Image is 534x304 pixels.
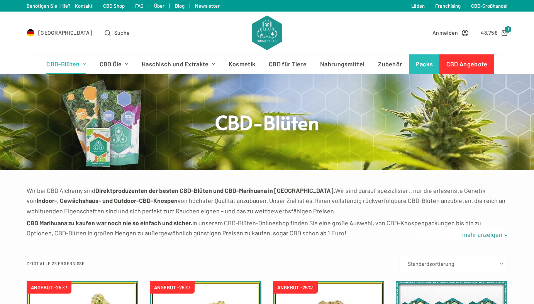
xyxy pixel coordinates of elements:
a: CBD-Großhandel [471,3,507,9]
strong: Direktproduzenten der besten CBD-Blüten und CBD-Marihuana in [GEOGRAPHIC_DATA] [95,187,334,194]
p: Zeigt alle 26 Ergebnisse [27,260,85,267]
a: Kosmetik [222,54,262,74]
a: CBD für Tiere [262,54,314,74]
a: Haschisch und Extrakte [135,54,222,74]
a: CBD Angebote [439,54,494,74]
a: CBD Öle [93,54,135,74]
span: 1 [505,26,512,33]
strong: CBD Marihuana zu kaufen war noch nie so einfach und sicher. [27,219,192,226]
span: € [494,29,498,36]
span: ANGEBOT -25%! [27,281,71,294]
span: Anmelden [432,28,458,37]
a: Läden [411,3,425,9]
a: Shopping cart [481,28,507,37]
img: CBD Alchemy [252,15,282,50]
h1: CBD-Blüten [122,110,412,135]
button: Open search form [105,28,130,37]
p: In unserem CBD-Blüten-Onlineshop finden Sie eine große Auswahl, von CBD-Knospenpackungen bis hin ... [27,218,507,238]
a: Franchising [435,3,461,9]
a: Über [154,3,164,9]
a: Packs [409,54,440,74]
bdi: 48,75 [481,29,498,36]
span: Suche [114,28,130,37]
span: ANGEBOT -25%! [273,281,318,294]
select: Shop-Bestellung [400,256,507,271]
a: Blog [175,3,185,9]
span: ANGEBOT -25%! [150,281,195,294]
strong: Indoor-, Gewächshaus- und Outdoor-CBD-Knospen [37,197,178,204]
p: Wir bei CBD Alchemy sind Wir sind darauf spezialisiert, nur die erlesenste Genetik von von höchst... [27,186,507,216]
a: Nahrungsmittel [314,54,371,74]
a: CBD-Blüten [40,54,93,74]
span: [GEOGRAPHIC_DATA] [38,28,92,37]
strong: . [334,187,335,194]
a: Zubehör [371,54,409,74]
a: Anmelden [432,28,468,37]
img: DE Flag [27,29,34,37]
a: Newsletter [195,3,220,9]
a: mehr anzeigen [457,230,507,240]
a: Select Country [27,28,92,37]
nav: Header-Menü [40,54,494,74]
a: Benötigen Sie Hilfe? Kontakt [27,3,93,9]
a: CBD Shop [103,3,125,9]
a: FAQ [135,3,144,9]
p: Um die höchste Qualität und Potenz der Wirkung unserer CBD-Marihuana-Blüten zu garantieren, führe... [27,240,507,261]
